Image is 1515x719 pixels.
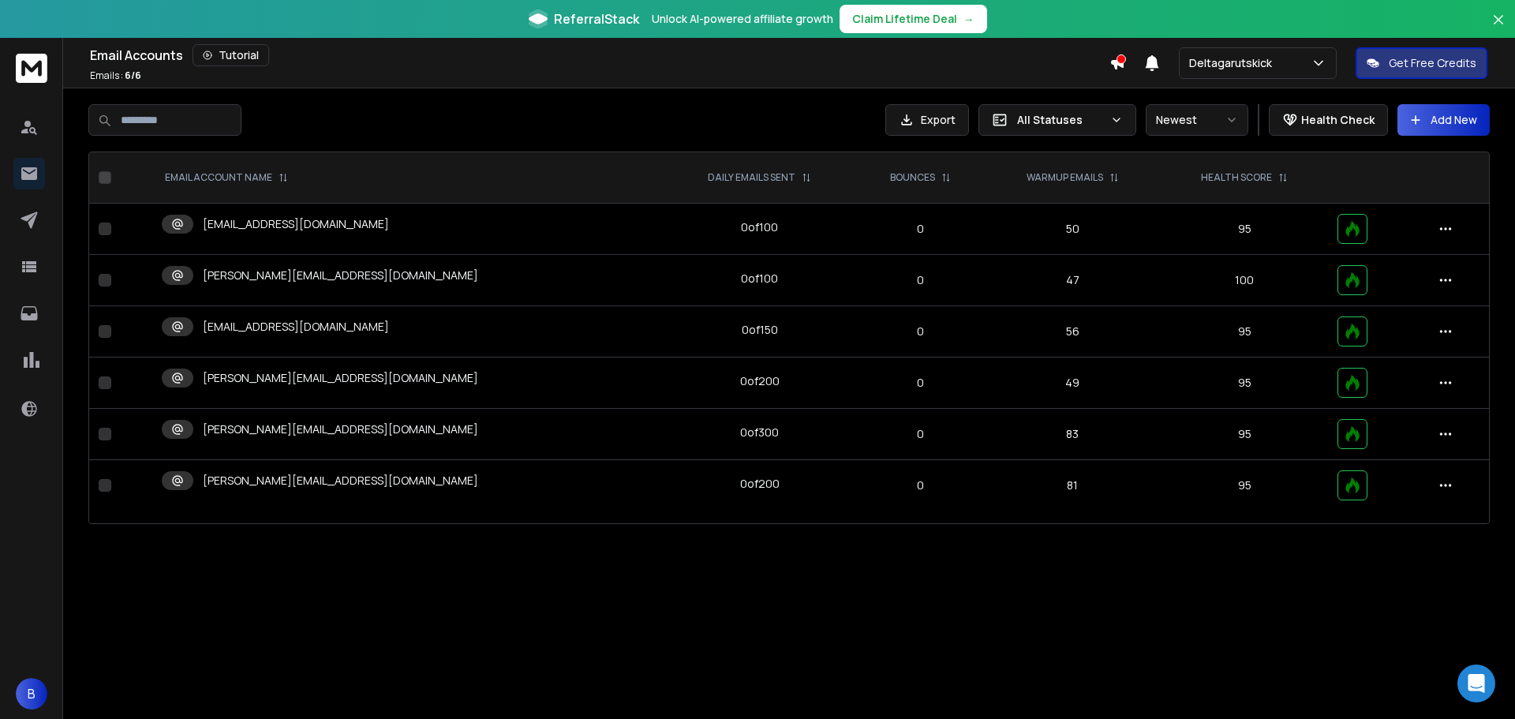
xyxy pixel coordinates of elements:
p: 0 [866,375,975,391]
p: All Statuses [1017,112,1104,128]
p: 0 [866,426,975,442]
div: 0 of 100 [741,219,778,235]
button: Get Free Credits [1356,47,1487,79]
p: [PERSON_NAME][EMAIL_ADDRESS][DOMAIN_NAME] [203,421,478,437]
td: 95 [1161,306,1328,358]
div: 0 of 300 [740,425,779,440]
span: 6 / 6 [125,69,141,82]
div: 0 of 200 [740,373,780,389]
p: [PERSON_NAME][EMAIL_ADDRESS][DOMAIN_NAME] [203,268,478,283]
p: [EMAIL_ADDRESS][DOMAIN_NAME] [203,319,389,335]
p: BOUNCES [890,171,935,184]
button: B [16,678,47,710]
p: 0 [866,221,975,237]
td: 95 [1161,204,1328,255]
td: 50 [985,204,1161,255]
button: Newest [1146,104,1248,136]
button: Add New [1397,104,1490,136]
span: ReferralStack [554,9,639,28]
button: Health Check [1269,104,1388,136]
p: WARMUP EMAILS [1027,171,1103,184]
button: Close banner [1488,9,1509,47]
p: DAILY EMAILS SENT [708,171,795,184]
p: 0 [866,324,975,339]
button: Claim Lifetime Deal→ [840,5,987,33]
button: Tutorial [193,44,269,66]
td: 47 [985,255,1161,306]
p: [EMAIL_ADDRESS][DOMAIN_NAME] [203,216,389,232]
p: Deltagarutskick [1189,55,1278,71]
div: EMAIL ACCOUNT NAME [165,171,288,184]
p: [PERSON_NAME][EMAIL_ADDRESS][DOMAIN_NAME] [203,370,478,386]
td: 100 [1161,255,1328,306]
p: 0 [866,477,975,493]
p: 0 [866,272,975,288]
p: Get Free Credits [1389,55,1476,71]
div: 0 of 200 [740,476,780,492]
div: Email Accounts [90,44,1109,66]
td: 95 [1161,409,1328,460]
td: 95 [1161,460,1328,511]
p: Unlock AI-powered affiliate growth [652,11,833,27]
p: [PERSON_NAME][EMAIL_ADDRESS][DOMAIN_NAME] [203,473,478,489]
td: 56 [985,306,1161,358]
p: Health Check [1301,112,1375,128]
td: 83 [985,409,1161,460]
div: Open Intercom Messenger [1457,665,1495,702]
td: 81 [985,460,1161,511]
div: 0 of 100 [741,271,778,286]
td: 95 [1161,358,1328,409]
div: 0 of 150 [742,322,778,338]
p: HEALTH SCORE [1201,171,1272,184]
button: Export [885,104,969,136]
span: → [963,11,974,27]
p: Emails : [90,69,141,82]
td: 49 [985,358,1161,409]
